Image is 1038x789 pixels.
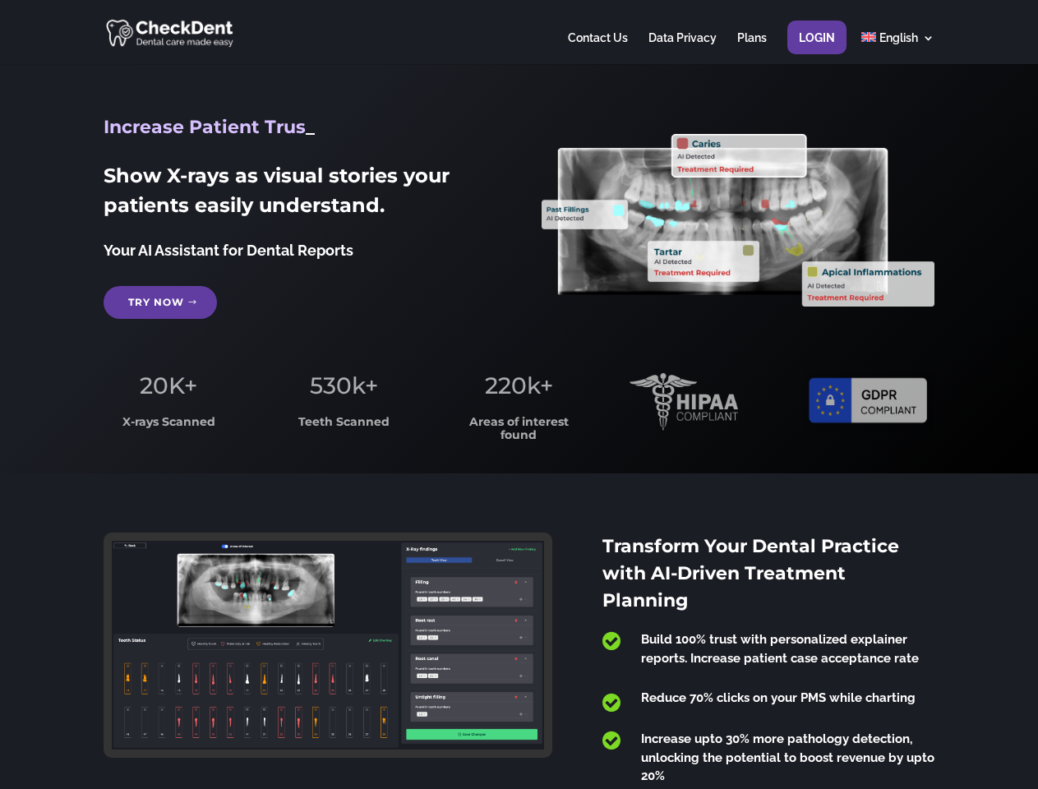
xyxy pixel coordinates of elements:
[799,32,835,64] a: Login
[861,32,934,64] a: English
[310,371,378,399] span: 530k+
[140,371,197,399] span: 20K+
[104,286,217,319] a: Try Now
[602,730,620,751] span: 
[602,630,620,652] span: 
[648,32,717,64] a: Data Privacy
[602,692,620,713] span: 
[104,161,496,228] h2: Show X-rays as visual stories your patients easily understand.
[306,116,315,138] span: _
[879,31,918,44] span: English
[641,731,934,783] span: Increase upto 30% more pathology detection, unlocking the potential to boost revenue by upto 20%
[485,371,553,399] span: 220k+
[106,16,235,48] img: CheckDent AI
[641,690,916,705] span: Reduce 70% clicks on your PMS while charting
[542,134,934,307] img: X_Ray_annotated
[104,242,353,259] span: Your AI Assistant for Dental Reports
[568,32,628,64] a: Contact Us
[454,416,584,450] h3: Areas of interest found
[737,32,767,64] a: Plans
[641,632,919,666] span: Build 100% trust with personalized explainer reports. Increase patient case acceptance rate
[602,535,899,611] span: Transform Your Dental Practice with AI-Driven Treatment Planning
[104,116,306,138] span: Increase Patient Trus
